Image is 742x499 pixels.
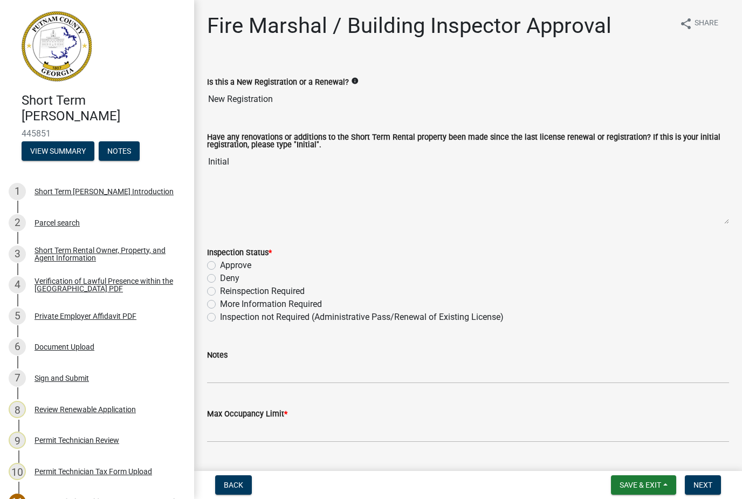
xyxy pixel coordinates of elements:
span: Back [224,481,243,489]
div: Parcel search [35,219,80,227]
h1: Fire Marshal / Building Inspector Approval [207,13,612,39]
label: Inspection Status [207,249,272,257]
label: More Information Required [220,298,322,311]
div: 6 [9,338,26,356]
div: Permit Technician Review [35,436,119,444]
img: Putnam County, Georgia [22,11,92,81]
i: info [351,77,359,85]
label: Notes [207,352,228,359]
label: Approve [220,259,251,272]
label: Max Occupancy Limit [207,411,287,418]
button: Next [685,475,721,495]
div: 2 [9,214,26,231]
div: 9 [9,432,26,449]
div: Review Renewable Application [35,406,136,413]
span: 445851 [22,128,173,139]
button: View Summary [22,141,94,161]
div: 7 [9,370,26,387]
label: Inspection not Required (Administrative Pass/Renewal of Existing License) [220,311,504,324]
i: share [679,17,692,30]
textarea: Initial [207,151,729,224]
h4: Short Term [PERSON_NAME] [22,93,185,124]
div: Private Employer Affidavit PDF [35,312,136,320]
label: Is this a New Registration or a Renewal? [207,79,349,86]
div: 3 [9,245,26,263]
button: Notes [99,141,140,161]
button: Save & Exit [611,475,676,495]
div: Permit Technician Tax Form Upload [35,468,152,475]
label: Have any renovations or additions to the Short Term Rental property been made since the last lice... [207,134,729,149]
div: Document Upload [35,343,94,351]
div: 5 [9,307,26,325]
div: Verification of Lawful Presence within the [GEOGRAPHIC_DATA] PDF [35,277,177,292]
wm-modal-confirm: Summary [22,147,94,156]
button: Back [215,475,252,495]
div: 1 [9,183,26,200]
span: Save & Exit [620,481,661,489]
div: Sign and Submit [35,374,89,382]
div: 10 [9,463,26,480]
span: Next [693,481,712,489]
label: Reinspection Required [220,285,305,298]
label: Deny [220,272,239,285]
div: Short Term [PERSON_NAME] Introduction [35,188,174,195]
div: Short Term Rental Owner, Property, and Agent Information [35,247,177,262]
div: 8 [9,401,26,418]
button: shareShare [671,13,727,34]
div: 4 [9,276,26,293]
span: Share [695,17,718,30]
wm-modal-confirm: Notes [99,147,140,156]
